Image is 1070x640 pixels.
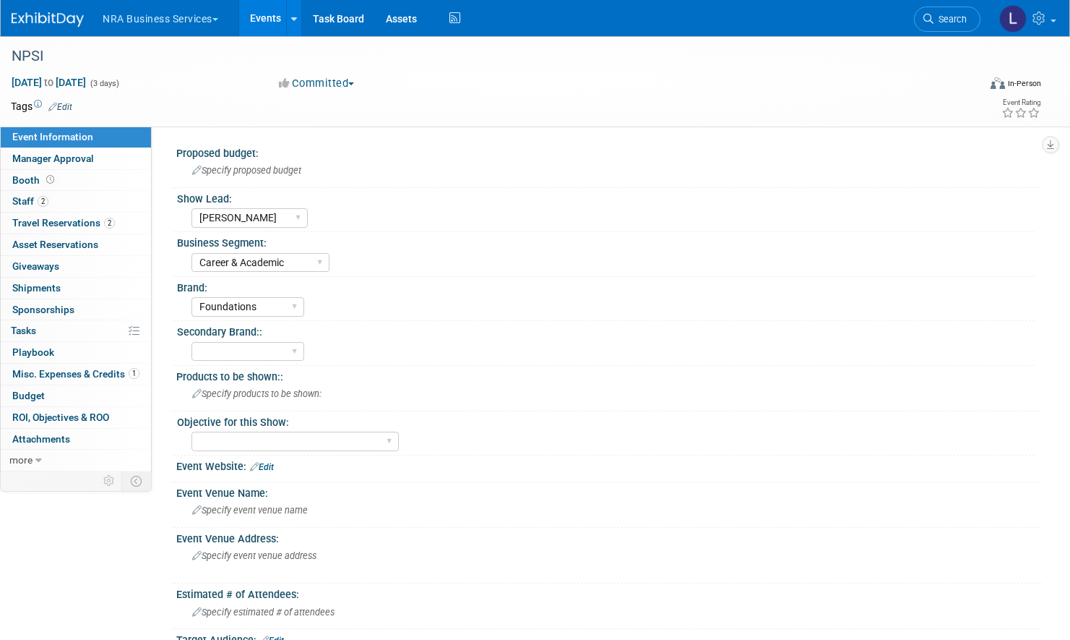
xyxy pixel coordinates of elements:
span: 1 [129,368,139,379]
span: Specify products to be shown: [192,388,322,399]
a: Attachments [1,429,151,450]
span: Travel Reservations [12,217,115,229]
div: Estimated # of Attendees: [176,584,1041,602]
span: more [9,454,33,466]
a: Edit [250,462,274,472]
a: Misc. Expenses & Credits1 [1,364,151,385]
a: Tasks [1,320,151,341]
span: [DATE] [DATE] [11,76,87,89]
div: Objective for this Show: [177,411,1035,430]
a: ROI, Objectives & ROO [1,407,151,428]
a: Travel Reservations2 [1,213,151,234]
div: Event Venue Name: [176,482,1041,500]
span: ROI, Objectives & ROO [12,411,109,423]
span: Booth [12,174,57,186]
div: Business Segment: [177,232,1035,250]
span: Booth not reserved yet [43,174,57,185]
div: Brand: [177,277,1035,295]
td: Toggle Event Tabs [122,472,152,490]
span: Misc. Expenses & Credits [12,368,139,380]
span: Asset Reservations [12,239,98,250]
span: Shipments [12,282,61,294]
a: Asset Reservations [1,234,151,255]
img: ExhibitDay [12,12,84,27]
span: Staff [12,195,48,207]
div: Event Format [887,75,1041,97]
img: Format-Inperson.png [991,77,1005,89]
a: Playbook [1,342,151,363]
span: to [42,77,56,88]
div: Event Rating [1001,99,1040,106]
a: Event Information [1,127,151,148]
span: Sponsorships [12,304,74,315]
div: Proposed budget: [176,142,1041,161]
div: Secondary Brand:: [177,321,1035,339]
span: Specify proposed budget [192,165,301,176]
span: (3 days) [89,79,119,88]
div: Event Venue Address: [176,528,1041,546]
span: Search [933,14,967,25]
div: NPSI [7,43,954,69]
td: Personalize Event Tab Strip [97,472,122,490]
span: Specify event venue address [192,550,316,561]
span: Budget [12,390,45,401]
div: Products to be shown:: [176,366,1041,384]
span: Specify estimated # of attendees [192,607,335,618]
span: Event Information [12,131,93,142]
a: Manager Approval [1,148,151,169]
div: Event Website: [176,456,1041,474]
a: Edit [48,102,72,112]
span: Tasks [11,325,36,336]
td: Tags [11,99,72,114]
span: 2 [104,218,115,229]
a: Booth [1,170,151,191]
a: more [1,450,151,471]
a: Budget [1,385,151,406]
span: Manager Approval [12,153,94,164]
img: Liz Wannemacher [999,5,1027,33]
a: Search [914,7,980,32]
a: Sponsorships [1,299,151,320]
span: Attachments [12,433,70,445]
span: Giveaways [12,260,59,272]
a: Staff2 [1,191,151,212]
button: Committed [274,76,360,91]
a: Giveaways [1,256,151,277]
div: In-Person [1007,78,1041,89]
a: Shipments [1,278,151,299]
span: 2 [38,196,48,207]
div: Show Lead: [177,188,1035,206]
span: Playbook [12,346,54,358]
span: Specify event venue name [192,505,308,516]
